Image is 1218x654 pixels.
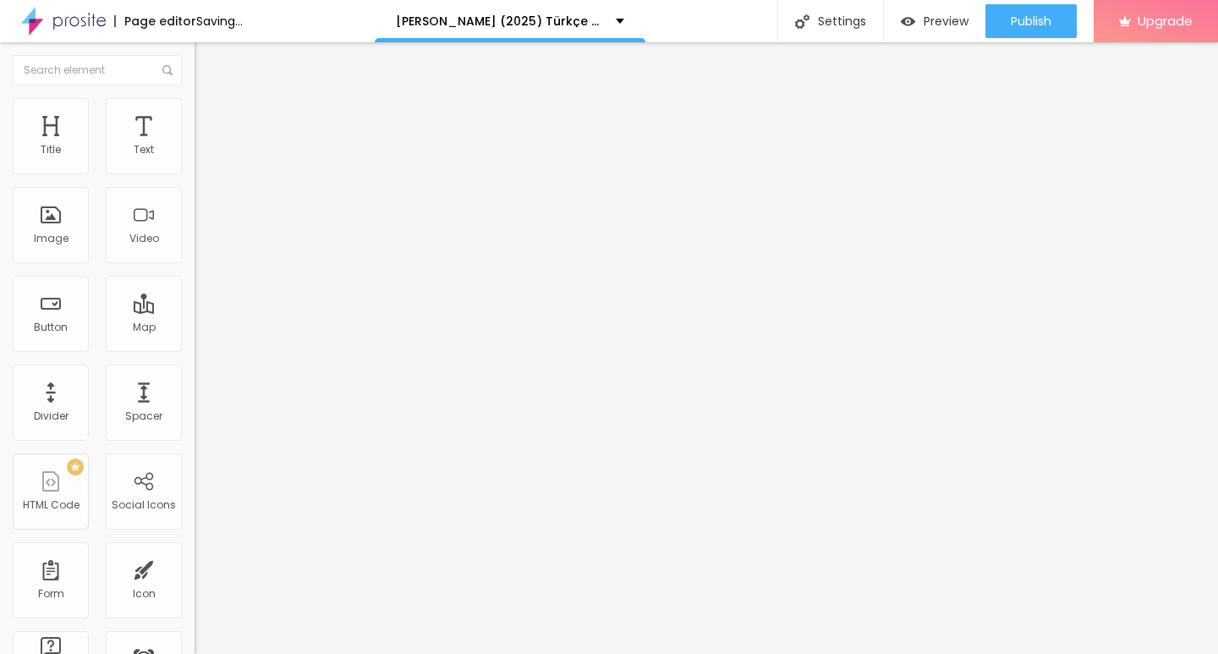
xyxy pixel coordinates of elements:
[195,42,1218,654] iframe: Editor
[162,65,173,75] img: Icone
[38,588,64,600] div: Form
[924,14,968,28] span: Preview
[884,4,985,38] button: Preview
[114,15,196,27] div: Page editor
[133,322,156,333] div: Map
[129,233,159,245] div: Video
[41,144,61,156] div: Title
[196,15,243,27] div: Saving...
[1138,14,1193,28] span: Upgrade
[112,499,176,511] div: Social Icons
[795,14,809,29] img: Icone
[133,588,156,600] div: Icon
[34,233,69,245] div: Image
[396,15,603,27] p: [PERSON_NAME] (2025) Türkçe Dublaj Filmi HD
[901,14,915,29] img: view-1.svg
[985,4,1077,38] button: Publish
[134,144,154,156] div: Text
[34,410,69,422] div: Divider
[1011,14,1051,28] span: Publish
[23,499,80,511] div: HTML Code
[34,322,68,333] div: Button
[13,55,182,85] input: Search element
[125,410,162,422] div: Spacer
